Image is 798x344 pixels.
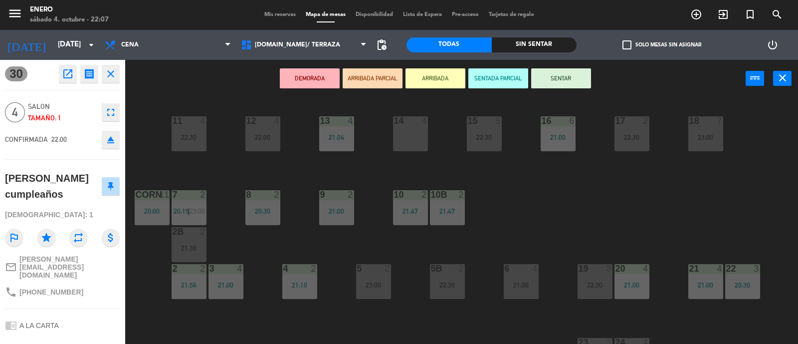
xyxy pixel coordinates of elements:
span: CONFIRMADA [5,135,48,143]
div: Todas [406,37,492,52]
div: 4 [237,264,243,273]
span: 4 [5,102,25,122]
div: 2 [385,264,391,273]
button: SENTADA PARCIAL [468,68,528,88]
div: 5 [357,264,358,273]
span: 20:15 [174,207,189,215]
div: 21:56 [172,282,206,289]
div: 4 [643,264,649,273]
span: | [188,207,190,215]
i: open_in_new [62,68,74,80]
div: 6 [569,116,575,125]
i: phone [5,286,17,298]
div: 20:30 [725,282,760,289]
span: A LA CARTA [19,322,59,330]
div: 4 [348,116,354,125]
div: 3 [754,264,760,273]
i: chrome_reader_mode [5,320,17,332]
div: 2 [311,264,317,273]
span: SALON [28,101,97,112]
button: close [773,71,792,86]
div: 10 [394,190,395,199]
div: 2 [200,264,206,273]
button: eject [102,131,120,149]
div: 21:00 [541,134,576,141]
div: 22:00 [245,134,280,141]
div: 21:00 [504,282,539,289]
div: 12 [246,116,247,125]
span: check_box_outline_blank [622,40,631,49]
i: power_settings_new [767,39,779,51]
i: mail_outline [5,261,17,273]
div: 3 [606,264,612,273]
div: 22:30 [614,134,649,141]
button: menu [7,6,22,24]
button: receipt [80,65,98,83]
div: 21:00 [319,208,354,215]
button: fullscreen [102,103,120,121]
i: menu [7,6,22,21]
span: Cena [121,41,139,48]
i: star [37,229,55,247]
button: DEMORADA [280,68,340,88]
button: ARRIBADA PARCIAL [343,68,402,88]
span: 22:00 [51,135,67,143]
div: 7 [717,116,723,125]
div: 2 [348,190,354,199]
div: 10b [431,190,431,199]
div: 5 [495,116,501,125]
i: receipt [83,68,95,80]
div: 13 [320,116,321,125]
span: [PHONE_NUMBER] [19,288,83,296]
div: 18 [689,116,690,125]
span: Mis reservas [259,12,301,17]
span: Disponibilidad [351,12,398,17]
div: 4 [421,116,427,125]
div: 2 [200,190,206,199]
div: 4 [717,264,723,273]
i: attach_money [102,229,120,247]
div: 9 [320,190,321,199]
span: Mapa de mesas [301,12,351,17]
a: mail_outline[PERSON_NAME][EMAIL_ADDRESS][DOMAIN_NAME] [5,255,120,279]
div: 23:00 [356,282,391,289]
i: add_circle_outline [690,8,702,20]
div: 4 [283,264,284,273]
div: 22:30 [172,134,206,141]
i: search [771,8,783,20]
div: Sin sentar [492,37,577,52]
i: outlined_flag [5,229,23,247]
div: [PERSON_NAME] cumpleaños [5,170,102,203]
i: turned_in_not [744,8,756,20]
div: 21 [689,264,690,273]
i: fullscreen [105,106,117,118]
div: 22:30 [578,282,612,289]
button: ARRIBADA [405,68,465,88]
div: 22 [726,264,727,273]
div: 21:00 [688,282,723,289]
div: 21:10 [282,282,317,289]
div: 22:30 [467,134,502,141]
div: 21:00 [208,282,243,289]
div: 21:30 [172,245,206,252]
div: 8 [246,190,247,199]
span: Tarjetas de regalo [484,12,539,17]
div: 23:00 [688,134,723,141]
button: SENTAR [531,68,591,88]
div: 2 [458,190,464,199]
button: open_in_new [59,65,77,83]
div: Tamaño: 1 [28,112,97,124]
i: exit_to_app [717,8,729,20]
i: arrow_drop_down [85,39,97,51]
div: 4 [274,116,280,125]
div: 22:30 [430,282,465,289]
i: close [105,68,117,80]
div: sábado 4. octubre - 22:07 [30,15,109,25]
i: repeat [69,229,87,247]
